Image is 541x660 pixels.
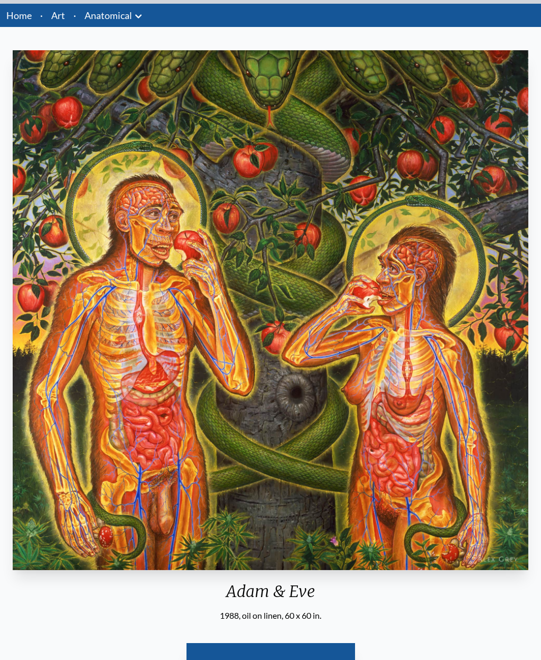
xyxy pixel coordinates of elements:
[36,4,47,27] li: ·
[85,8,132,23] a: Anatomical
[13,50,528,570] img: Adam-and-Eve-1988-Alex-Grey-watermarked.jpg
[6,10,32,21] a: Home
[69,4,80,27] li: ·
[51,8,65,23] a: Art
[8,582,533,609] div: Adam & Eve
[8,609,533,622] div: 1988, oil on linen, 60 x 60 in.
